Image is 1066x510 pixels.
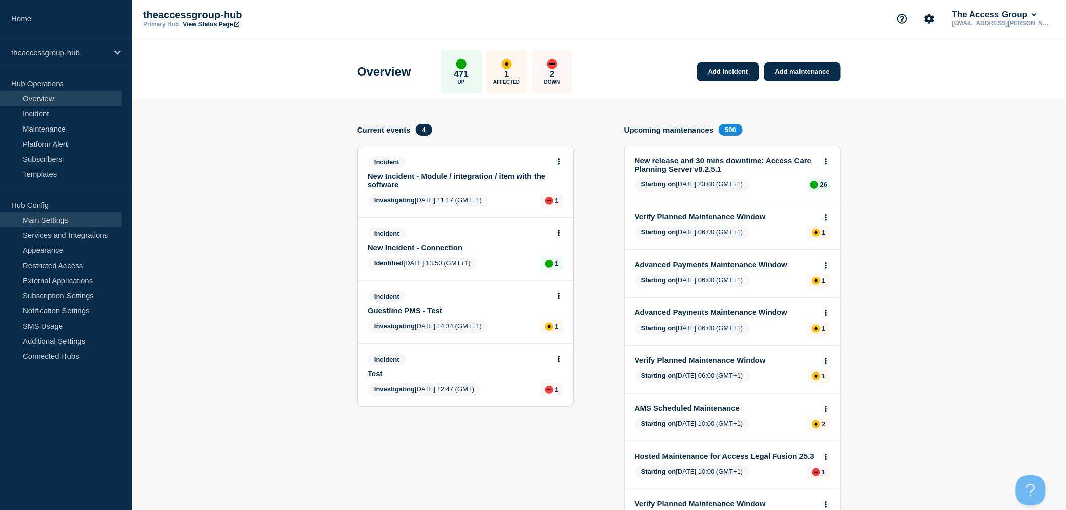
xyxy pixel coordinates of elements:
a: Advanced Payments Maintenance Window [635,308,817,316]
div: up [456,59,467,69]
p: 1 [822,372,826,380]
a: Guestline PMS - Test [368,306,550,315]
div: affected [812,325,820,333]
p: Down [544,79,560,85]
div: up [545,260,553,268]
span: Starting on [641,180,676,188]
span: Incident [368,291,406,302]
p: Up [458,79,465,85]
span: 500 [719,124,743,136]
button: The Access Group [950,10,1039,20]
p: 2 [550,69,554,79]
span: Starting on [641,420,676,427]
a: Add incident [697,62,759,81]
span: [DATE] 06:00 (GMT+1) [635,322,750,335]
iframe: Help Scout Beacon - Open [1016,475,1046,505]
a: New Incident - Module / integration / item with the software [368,172,550,189]
p: 2 [822,420,826,428]
div: down [545,197,553,205]
div: affected [812,372,820,380]
div: affected [812,420,820,428]
button: Support [892,8,913,29]
p: 471 [454,69,469,79]
a: Add maintenance [764,62,841,81]
a: New release and 30 mins downtime: Access Care Planning Server v8.2.5.1 [635,156,817,173]
span: Investigating [374,385,415,393]
span: [DATE] 12:47 (GMT) [368,383,481,396]
span: [DATE] 06:00 (GMT+1) [635,274,750,287]
div: affected [545,323,553,331]
div: down [812,468,820,476]
div: affected [812,229,820,237]
span: [DATE] 10:00 (GMT+1) [635,466,750,479]
p: 1 [555,197,559,204]
span: [DATE] 06:00 (GMT+1) [635,226,750,239]
span: [DATE] 13:50 (GMT+1) [368,257,477,270]
a: Verify Planned Maintenance Window [635,212,817,221]
p: [EMAIL_ADDRESS][PERSON_NAME][DOMAIN_NAME] [950,20,1055,27]
span: [DATE] 06:00 (GMT+1) [635,370,750,383]
span: Starting on [641,324,676,332]
span: Identified [374,259,404,267]
h4: Upcoming maintenances [624,125,714,134]
span: Investigating [374,196,415,204]
p: Affected [493,79,520,85]
a: AMS Scheduled Maintenance [635,404,817,412]
span: 4 [416,124,432,136]
span: [DATE] 23:00 (GMT+1) [635,178,750,192]
span: [DATE] 14:34 (GMT+1) [368,320,488,333]
a: Advanced Payments Maintenance Window [635,260,817,269]
span: Incident [368,354,406,365]
p: Primary Hub [143,21,179,28]
a: Verify Planned Maintenance Window [635,356,817,364]
span: Investigating [374,322,415,330]
div: affected [502,59,512,69]
a: Verify Planned Maintenance Window [635,499,817,508]
div: down [545,386,553,394]
div: down [547,59,557,69]
a: Test [368,369,550,378]
p: 1 [504,69,509,79]
p: 26 [820,181,827,188]
a: View Status Page [183,21,239,28]
div: up [810,181,818,189]
p: theaccessgroup-hub [143,9,345,21]
p: 1 [555,260,559,267]
span: Incident [368,156,406,168]
a: Hosted Maintenance for Access Legal Fusion 25.3 [635,452,817,460]
h4: Current events [357,125,411,134]
span: Starting on [641,276,676,284]
a: New Incident - Connection [368,243,550,252]
span: [DATE] 10:00 (GMT+1) [635,418,750,431]
p: 1 [822,468,826,476]
p: 1 [555,323,559,330]
p: 1 [822,229,826,236]
button: Account settings [919,8,940,29]
div: affected [812,277,820,285]
span: Starting on [641,372,676,379]
span: [DATE] 11:17 (GMT+1) [368,194,488,207]
span: Starting on [641,468,676,475]
p: theaccessgroup-hub [11,48,108,57]
p: 1 [822,277,826,284]
p: 1 [555,386,559,393]
span: Incident [368,228,406,239]
span: Starting on [641,228,676,236]
p: 1 [822,325,826,332]
h1: Overview [357,65,411,79]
